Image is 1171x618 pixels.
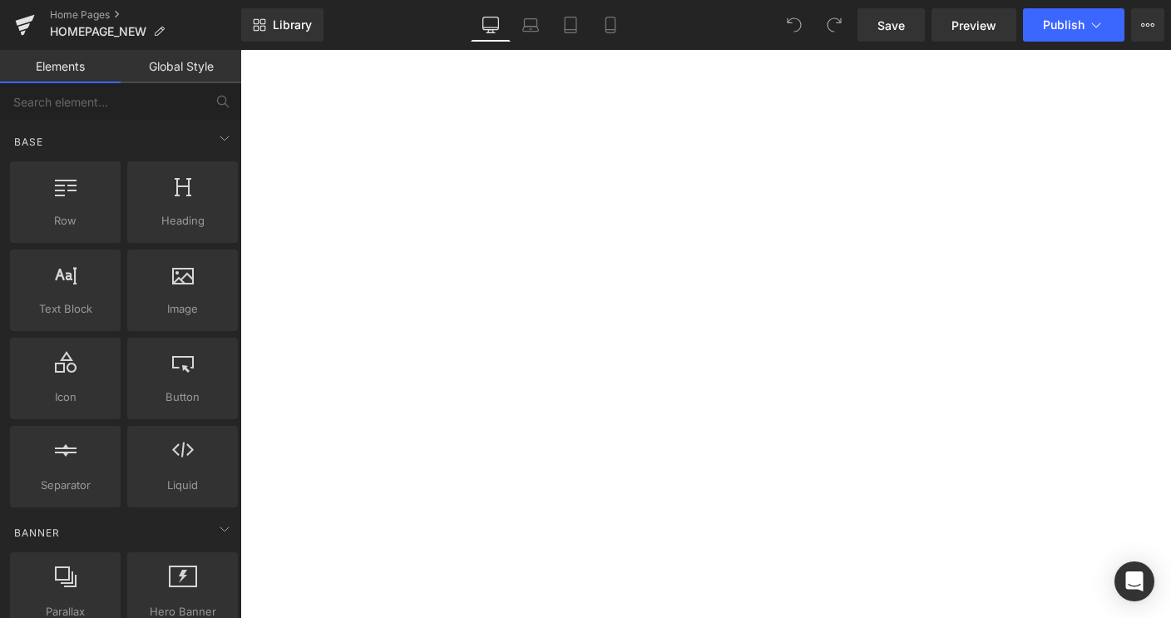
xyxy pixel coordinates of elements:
[590,8,630,42] a: Mobile
[15,300,116,318] span: Text Block
[15,388,116,406] span: Icon
[12,134,45,150] span: Base
[12,525,62,541] span: Banner
[778,8,811,42] button: Undo
[1114,561,1154,601] div: Open Intercom Messenger
[931,8,1016,42] a: Preview
[1023,8,1124,42] button: Publish
[132,212,233,230] span: Heading
[15,212,116,230] span: Row
[471,8,511,42] a: Desktop
[121,50,241,83] a: Global Style
[15,477,116,494] span: Separator
[241,8,324,42] a: New Library
[273,17,312,32] span: Library
[951,17,996,34] span: Preview
[132,477,233,494] span: Liquid
[1131,8,1164,42] button: More
[132,388,233,406] span: Button
[50,8,241,22] a: Home Pages
[877,17,905,34] span: Save
[551,8,590,42] a: Tablet
[1043,18,1085,32] span: Publish
[50,25,146,38] span: HOMEPAGE_NEW
[818,8,851,42] button: Redo
[511,8,551,42] a: Laptop
[132,300,233,318] span: Image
